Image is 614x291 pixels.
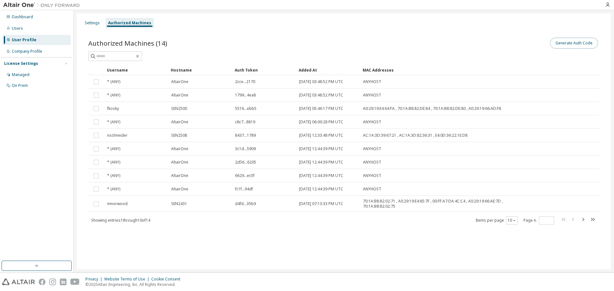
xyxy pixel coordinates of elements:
[12,26,23,31] div: Users
[12,83,28,88] div: On Prem
[12,49,42,54] div: Company Profile
[171,146,188,151] span: AltairOne
[107,187,120,192] span: * (ANY)
[107,79,120,84] span: * (ANY)
[299,65,358,75] div: Added At
[523,216,554,225] span: Page n.
[363,173,381,178] span: ANYHOST
[235,106,256,111] span: 5516...ebb5
[550,38,598,49] button: Generate Auth Code
[171,173,188,178] span: AltairOne
[88,39,167,48] span: Authorized Machines (14)
[363,106,501,111] span: A0:29:19:E4:64:FA , 70:1A:B8:82:DE:84 , 70:1A:B8:82:DE:80 , A0:29:19:66:AD:F8
[235,160,256,165] span: 2d56...6205
[299,146,343,151] span: [DATE] 12:44:39 PM UTC
[363,93,381,98] span: ANYHOST
[12,14,33,19] div: Dashboard
[363,119,381,125] span: ANYHOST
[171,160,188,165] span: AltairOne
[235,119,255,125] span: c8c7...8819
[363,65,534,75] div: MAC Addresses
[91,218,150,223] span: Showing entries 1 through 10 of 14
[235,133,256,138] span: 8437...1789
[235,79,255,84] span: 2cce...2170
[85,277,104,282] div: Privacy
[107,160,120,165] span: * (ANY)
[107,173,120,178] span: * (ANY)
[299,201,343,206] span: [DATE] 07:13:33 PM UTC
[299,173,343,178] span: [DATE] 12:44:39 PM UTC
[235,65,294,75] div: Auth Token
[104,277,151,282] div: Website Terms of Use
[12,37,36,42] div: User Profile
[107,201,128,206] span: mnorwood
[235,201,256,206] span: d4fd...35b9
[363,187,381,192] span: ANYHOST
[151,277,184,282] div: Cookie Consent
[171,79,188,84] span: AltairOne
[107,93,120,98] span: * (ANY)
[107,133,128,138] span: nschneider
[3,2,83,8] img: Altair One
[171,65,230,75] div: Hostname
[299,187,343,192] span: [DATE] 12:44:39 PM UTC
[299,133,343,138] span: [DATE] 12:33:48 PM UTC
[107,119,120,125] span: * (ANY)
[171,119,188,125] span: AltairOne
[171,201,187,206] span: SEN2431
[363,133,468,138] span: AC:1A:3D:39:67:21 , AC:1A:3D:82:36:31 , E4:0D:36:22:1E:D8
[299,160,343,165] span: [DATE] 12:44:39 PM UTC
[508,218,516,223] button: 10
[476,216,518,225] span: Items per page
[299,79,343,84] span: [DATE] 03:48:52 PM UTC
[235,146,256,151] span: 3c1d...5909
[2,279,35,285] img: altair_logo.svg
[107,146,120,151] span: * (ANY)
[363,199,534,209] span: 70:1A:B8:82:02:71 , A0:29:19:E4:65:7F , 00:FF:A7:DA:4C:C4 , A0:29:19:66:AE:7D , 70:1A:B8:82:02:75
[299,119,343,125] span: [DATE] 06:00:28 PM UTC
[85,282,184,287] p: © 2025 Altair Engineering, Inc. All Rights Reserved.
[363,146,381,151] span: ANYHOST
[299,106,343,111] span: [DATE] 05:46:17 PM UTC
[171,93,188,98] span: AltairOne
[107,65,166,75] div: Username
[235,173,255,178] span: 6629...ec5f
[171,106,187,111] span: SEN2500
[363,79,381,84] span: ANYHOST
[4,61,38,66] div: License Settings
[60,279,67,285] img: linkedin.svg
[171,187,188,192] span: AltairOne
[85,20,100,26] div: Settings
[363,160,381,165] span: ANYHOST
[70,279,80,285] img: youtube.svg
[299,93,343,98] span: [DATE] 03:48:52 PM UTC
[235,93,256,98] span: 1799...4ea8
[108,20,151,26] div: Authorized Machines
[171,133,187,138] span: SEN2508
[235,187,253,192] span: fc1f...94df
[49,279,56,285] img: instagram.svg
[12,72,29,77] div: Managed
[107,106,119,111] span: fkosky
[39,279,45,285] img: facebook.svg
